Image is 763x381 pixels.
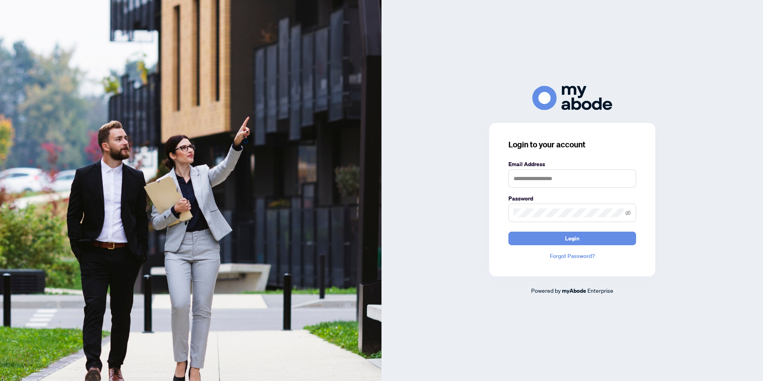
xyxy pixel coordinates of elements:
a: myAbode [562,286,586,295]
a: Forgot Password? [508,252,636,260]
span: eye-invisible [625,210,631,216]
span: Enterprise [587,287,613,294]
button: Login [508,232,636,245]
label: Password [508,194,636,203]
label: Email Address [508,160,636,169]
h3: Login to your account [508,139,636,150]
span: Powered by [531,287,561,294]
span: Login [565,232,579,245]
img: ma-logo [532,86,612,110]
